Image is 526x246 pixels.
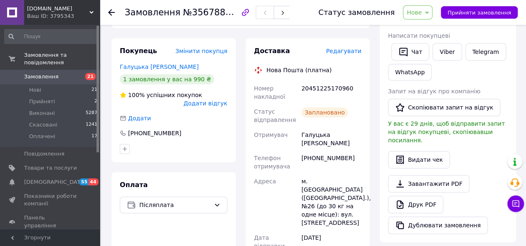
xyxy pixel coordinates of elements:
[388,120,505,144] span: У вас є 29 днів, щоб відправити запит на відгук покупцеві, скопіювавши посилання.
[300,151,363,174] div: [PHONE_NUMBER]
[85,73,96,80] span: 21
[120,74,214,84] div: 1 замовлення у вас на 990 ₴
[441,6,518,19] button: Прийняти замовлення
[254,178,276,185] span: Адреса
[407,9,422,16] span: Нове
[388,88,480,95] span: Запит на відгук про компанію
[24,178,86,186] span: [DEMOGRAPHIC_DATA]
[127,129,182,137] div: [PHONE_NUMBER]
[94,98,97,105] span: 2
[254,155,290,170] span: Телефон отримувача
[24,214,77,229] span: Панель управління
[91,86,97,94] span: 21
[24,51,100,66] span: Замовлення та повідомлення
[300,81,363,104] div: 20451225170960
[128,115,151,122] span: Додати
[388,151,450,168] button: Видати чек
[388,175,469,192] a: Завантажити PDF
[264,66,334,74] div: Нова Пошта (платна)
[27,12,100,20] div: Ваш ID: 3795343
[86,110,97,117] span: 5287
[300,127,363,151] div: Галуцька [PERSON_NAME]
[507,195,524,212] button: Чат з покупцем
[24,73,59,80] span: Замовлення
[29,133,55,140] span: Оплачені
[388,32,450,39] span: Написати покупцеві
[120,91,202,99] div: успішних покупок
[300,174,363,230] div: м. [GEOGRAPHIC_DATA] ([GEOGRAPHIC_DATA].), №26 (до 30 кг на одне місце): вул. [STREET_ADDRESS]
[254,108,296,123] span: Статус відправлення
[89,178,98,185] span: 44
[465,43,506,61] a: Telegram
[388,196,443,213] a: Друк PDF
[254,132,288,138] span: Отримувач
[4,29,98,44] input: Пошук
[120,63,199,70] a: Галуцька [PERSON_NAME]
[254,47,290,55] span: Доставка
[24,192,77,207] span: Показники роботи компанії
[120,181,148,189] span: Оплата
[29,98,55,105] span: Прийняті
[432,43,462,61] a: Viber
[254,85,285,100] span: Номер накладної
[29,121,57,129] span: Скасовані
[301,107,348,117] div: Заплановано
[27,5,89,12] span: Linza.Li
[319,8,395,17] div: Статус замовлення
[326,48,361,54] span: Редагувати
[139,200,210,209] span: Післяплата
[86,121,97,129] span: 1241
[391,43,429,61] button: Чат
[79,178,89,185] span: 55
[29,110,55,117] span: Виконані
[183,7,242,17] span: №356788076
[24,150,64,158] span: Повідомлення
[108,8,115,17] div: Повернутися назад
[24,164,77,172] span: Товари та послуги
[175,48,227,54] span: Змінити покупця
[447,10,511,16] span: Прийняти замовлення
[91,133,97,140] span: 17
[120,47,157,55] span: Покупець
[128,92,145,98] span: 100%
[29,86,41,94] span: Нові
[388,99,500,116] button: Скопіювати запит на відгук
[388,64,432,80] a: WhatsApp
[125,7,180,17] span: Замовлення
[183,100,227,107] span: Додати відгук
[388,217,488,234] button: Дублювати замовлення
